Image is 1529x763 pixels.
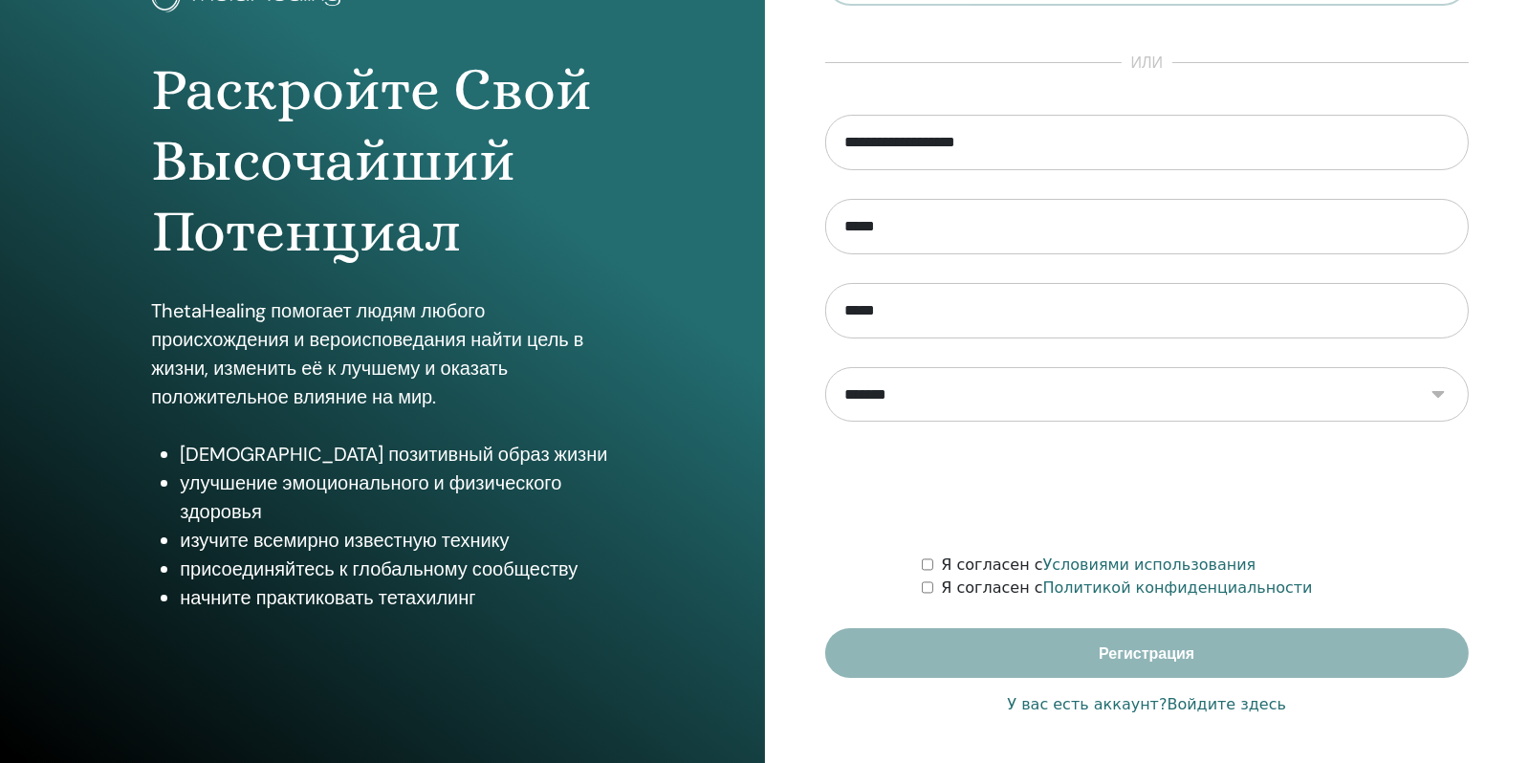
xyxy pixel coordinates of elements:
[1043,578,1313,597] a: Политикой конфиденциальности
[180,470,561,524] ya-tr-span: улучшение эмоционального и физического здоровья
[1007,695,1167,713] ya-tr-span: У вас есть аккаунт?
[1168,695,1287,713] ya-tr-span: Войдите здесь
[180,556,578,581] ya-tr-span: присоединяйтесь к глобальному сообществу
[941,578,1042,597] ya-tr-span: Я согласен с
[180,442,607,467] ya-tr-span: [DEMOGRAPHIC_DATA] позитивный образ жизни
[1001,450,1292,525] iframe: Рекапча
[180,528,509,553] ya-tr-span: изучите всемирно известную технику
[1007,693,1286,716] a: У вас есть аккаунт?Войдите здесь
[180,585,475,610] ya-tr-span: начните практиковать тетахилинг
[1043,556,1256,574] a: Условиями использования
[1131,53,1164,73] ya-tr-span: или
[151,55,592,266] ya-tr-span: Раскройте Свой Высочайший Потенциал
[151,298,583,409] ya-tr-span: ThetaHealing помогает людям любого происхождения и вероисповедания найти цель в жизни, изменить е...
[941,556,1042,574] ya-tr-span: Я согласен с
